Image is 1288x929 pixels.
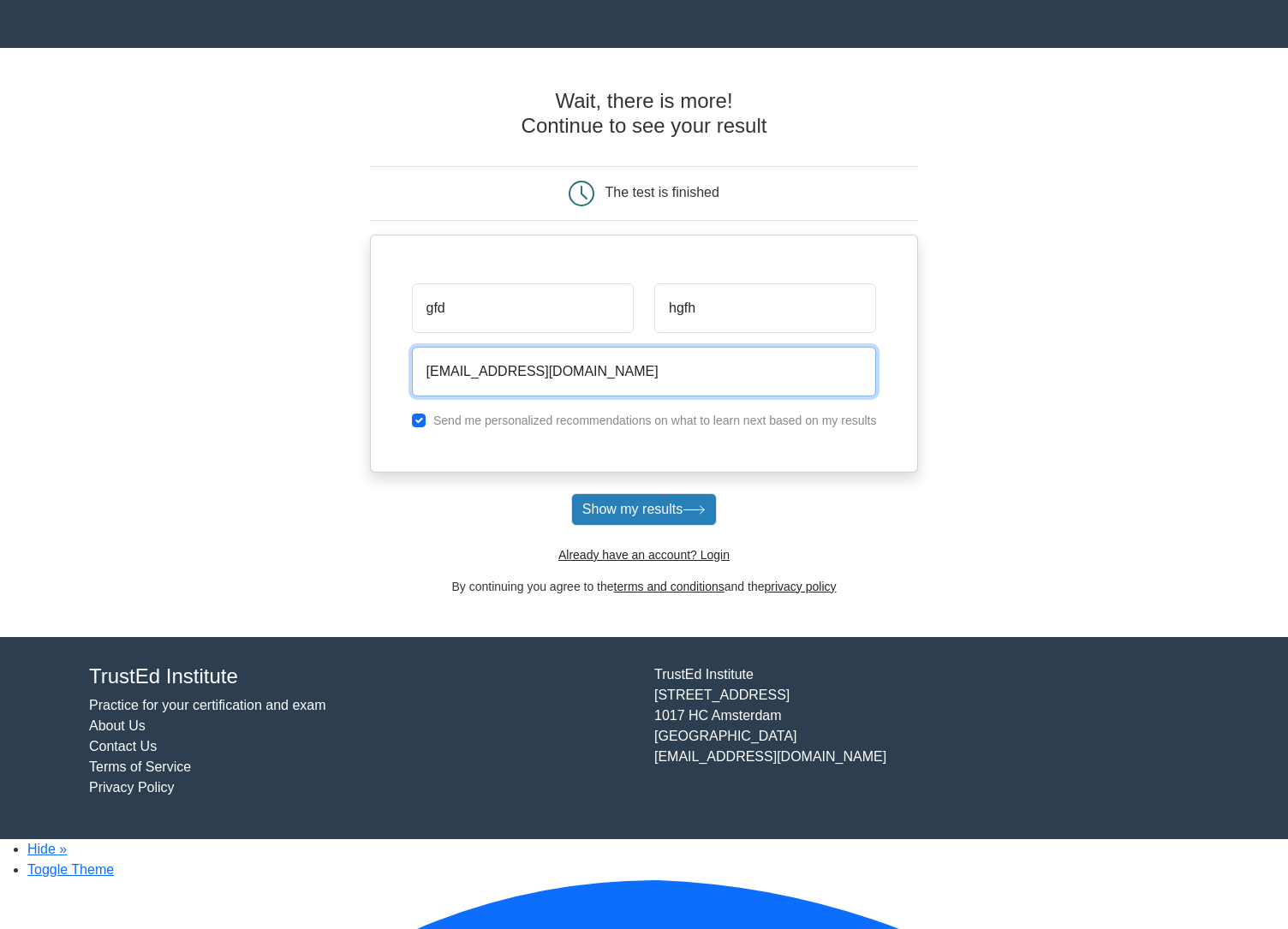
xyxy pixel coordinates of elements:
button: Show my results [571,493,717,526]
a: Hide » [27,842,67,856]
a: Contact Us [89,739,157,753]
a: Already have an account? Login [558,548,730,562]
a: Terms of Service [89,759,191,774]
a: Practice for your certification and exam [89,698,326,712]
input: Email [412,347,877,396]
input: First name [412,283,634,333]
input: Last name [654,283,876,333]
h4: Wait, there is more! Continue to see your result [370,89,919,139]
h4: TrustEd Institute [89,664,634,689]
a: privacy policy [765,580,837,593]
a: About Us [89,718,146,733]
a: Privacy Policy [89,780,175,795]
div: The test is finished [605,185,719,199]
div: By continuing you agree to the and the [360,578,929,596]
label: Send me personalized recommendations on what to learn next based on my results [433,414,877,427]
a: terms and conditions [614,580,724,593]
div: TrustEd Institute [STREET_ADDRESS] 1017 HC Amsterdam [GEOGRAPHIC_DATA] [EMAIL_ADDRESS][DOMAIN_NAME] [644,664,1209,813]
